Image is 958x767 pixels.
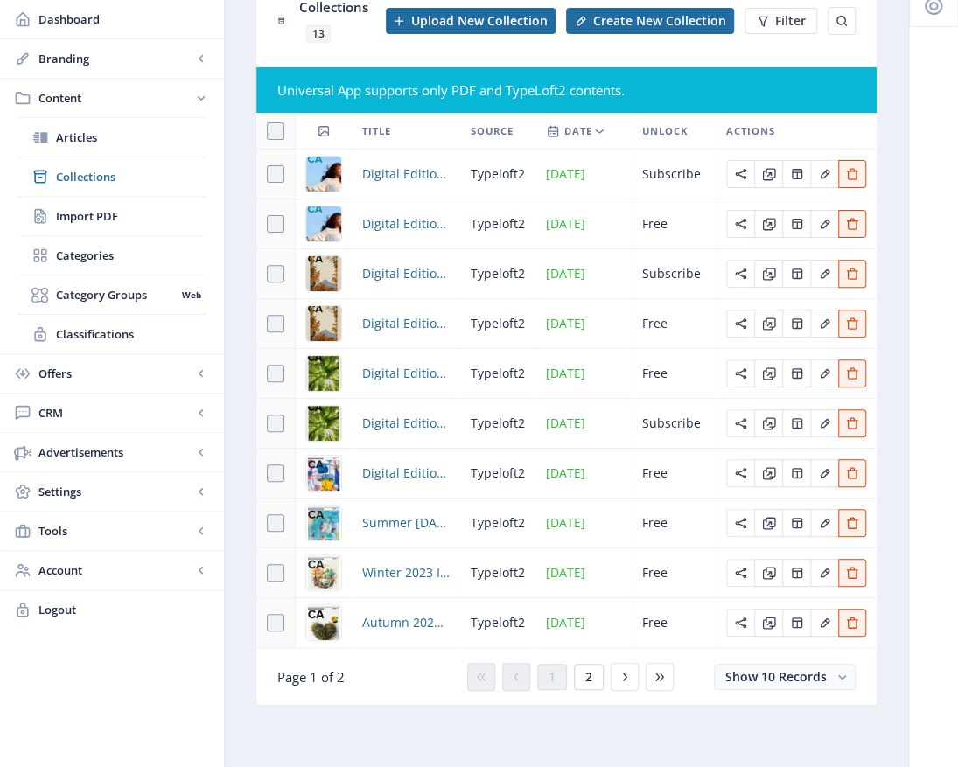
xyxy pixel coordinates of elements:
img: cover.png [306,256,341,291]
span: Show 10 Records [725,668,827,685]
span: Digital Edition 1.4 [362,213,450,234]
a: Edit page [810,364,838,380]
span: Category Groups [56,286,176,303]
td: [DATE] [535,598,632,648]
img: 17beff89-46e5-491c-9505-68dcfe563613.jpg [306,605,341,640]
a: Edit page [782,464,810,480]
span: Winter 2023 Issue [362,562,450,583]
span: Digital Edition 1.2 [362,363,450,384]
td: [DATE] [535,249,632,299]
img: 33edbad0-973d-4786-84e1-6f624c3889ac.png [306,356,341,391]
a: Edit page [838,164,866,181]
a: Edit page [782,414,810,430]
button: Upload New Collection [386,8,556,34]
span: Settings [38,483,192,500]
a: Digital Edition 1.3 [362,313,450,334]
a: Edit page [726,164,754,181]
a: Edit page [838,314,866,331]
a: Category GroupsWeb [17,275,206,314]
span: 1 [549,670,556,684]
a: Edit page [838,613,866,630]
a: Edit page [726,314,754,331]
a: Edit page [754,314,782,331]
td: typeloft2 [460,150,535,199]
a: Edit page [838,364,866,380]
button: Filter [745,8,817,34]
a: Edit page [726,464,754,480]
a: Summer [DATE]-[DATE] [362,512,450,533]
td: Free [632,548,716,598]
span: Upload New Collection [411,14,548,28]
span: Articles [56,129,206,146]
td: Free [632,199,716,249]
span: Dashboard [38,10,210,28]
td: Subscribe [632,150,716,199]
span: CRM [38,404,192,422]
a: Edit page [782,314,810,331]
button: Create New Collection [566,8,734,34]
img: a78b0ab4-99b0-4341-9f9e-80be30e53d9a.png [306,206,341,241]
td: Free [632,449,716,499]
img: 33edbad0-973d-4786-84e1-6f624c3889ac.png [306,406,341,441]
a: Edit page [754,563,782,580]
span: Digital Edition 1.4 [362,164,450,185]
td: typeloft2 [460,499,535,548]
a: Edit page [726,563,754,580]
td: [DATE] [535,199,632,249]
a: Edit page [810,164,838,181]
td: Free [632,499,716,548]
a: Edit page [838,464,866,480]
a: Edit page [810,563,838,580]
span: Offers [38,365,192,382]
img: acf6ee49-fb1c-4e63-a664-845dada2d9b4.jpg [306,506,341,540]
span: Logout [38,601,210,618]
a: Edit page [838,563,866,580]
a: New page [556,8,734,34]
div: Universal App supports only PDF and TypeLoft2 contents. [277,81,856,99]
img: a78b0ab4-99b0-4341-9f9e-80be30e53d9a.png [306,157,341,192]
td: [DATE] [535,399,632,449]
span: Create New Collection [593,14,726,28]
span: 13 [306,25,331,43]
span: Autumn 2023 Issue [362,612,450,633]
span: Digital Edition 1.3 [362,263,450,284]
td: Free [632,349,716,399]
td: [DATE] [535,150,632,199]
span: Branding [38,50,192,67]
a: Edit page [754,164,782,181]
a: Edit page [726,264,754,281]
span: Advertisements [38,443,192,461]
td: typeloft2 [460,249,535,299]
span: Unlock [642,121,688,142]
span: Categories [56,247,206,264]
a: Edit page [726,364,754,380]
td: typeloft2 [460,449,535,499]
a: Edit page [782,513,810,530]
a: Articles [17,118,206,157]
a: Edit page [754,364,782,380]
span: Account [38,561,192,579]
a: Edit page [754,464,782,480]
td: Subscribe [632,249,716,299]
img: 499c4a05-6b06-4b08-9879-7b8ba6b34636.jpg [306,555,341,590]
span: Title [362,121,391,142]
button: 2 [574,664,604,690]
img: cover.png [306,306,341,341]
span: Tools [38,522,192,540]
span: Digital Edition 1.1 [362,463,450,484]
td: typeloft2 [460,349,535,399]
button: Show 10 Records [714,664,856,690]
a: Edit page [810,264,838,281]
a: Edit page [726,214,754,231]
span: Content [38,89,192,107]
span: Digital Edition 1.2 [362,413,450,434]
td: typeloft2 [460,548,535,598]
a: Edit page [754,513,782,530]
span: 2 [585,670,592,684]
td: Free [632,598,716,648]
td: [DATE] [535,299,632,349]
a: Edit page [838,214,866,231]
nb-badge: Web [176,286,206,303]
a: Edit page [782,164,810,181]
a: Edit page [726,414,754,430]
